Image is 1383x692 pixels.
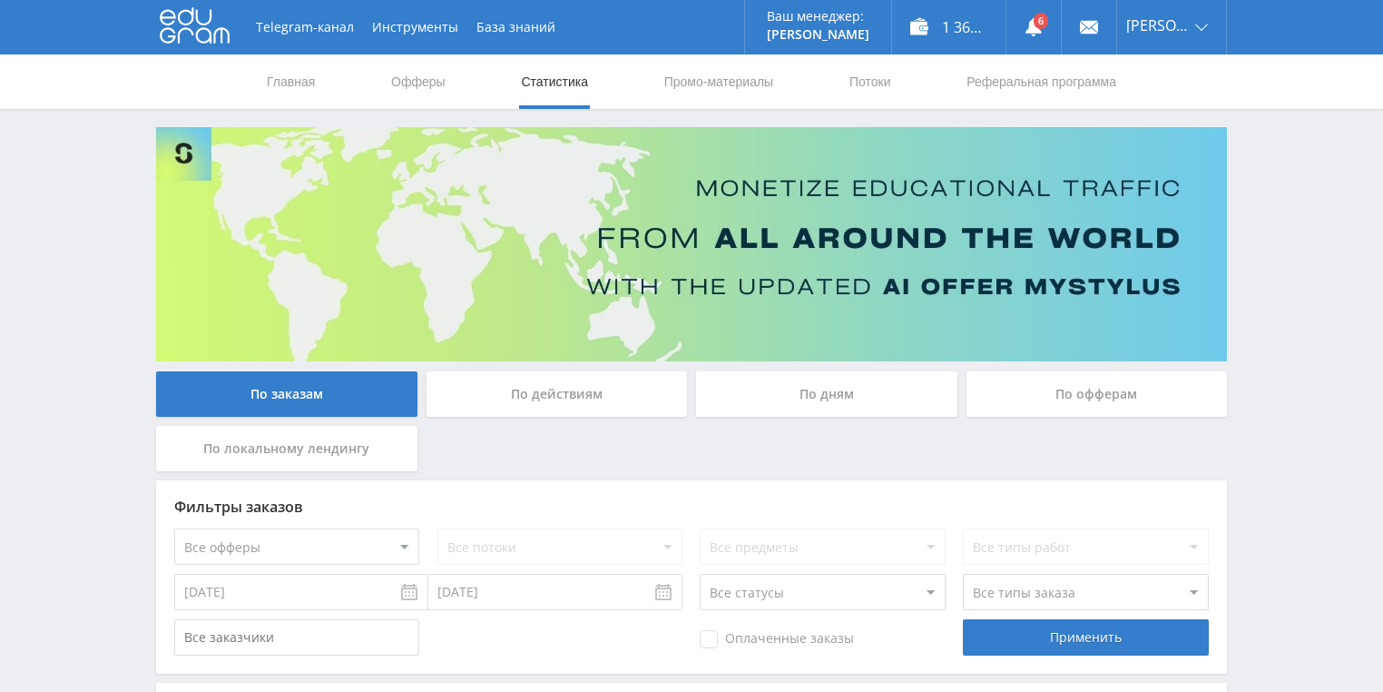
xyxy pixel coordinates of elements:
[662,54,775,109] a: Промо-материалы
[965,54,1118,109] a: Реферальная программа
[427,371,688,417] div: По действиям
[767,9,869,24] p: Ваш менеджер:
[966,371,1228,417] div: По офферам
[389,54,447,109] a: Офферы
[963,619,1208,656] div: Применить
[1126,18,1190,33] span: [PERSON_NAME]
[174,499,1209,515] div: Фильтры заказов
[156,371,417,417] div: По заказам
[700,630,854,648] span: Оплаченные заказы
[767,27,869,42] p: [PERSON_NAME]
[265,54,317,109] a: Главная
[174,619,419,656] input: Все заказчики
[519,54,590,109] a: Статистика
[156,127,1227,361] img: Banner
[848,54,893,109] a: Потоки
[696,371,957,417] div: По дням
[156,426,417,471] div: По локальному лендингу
